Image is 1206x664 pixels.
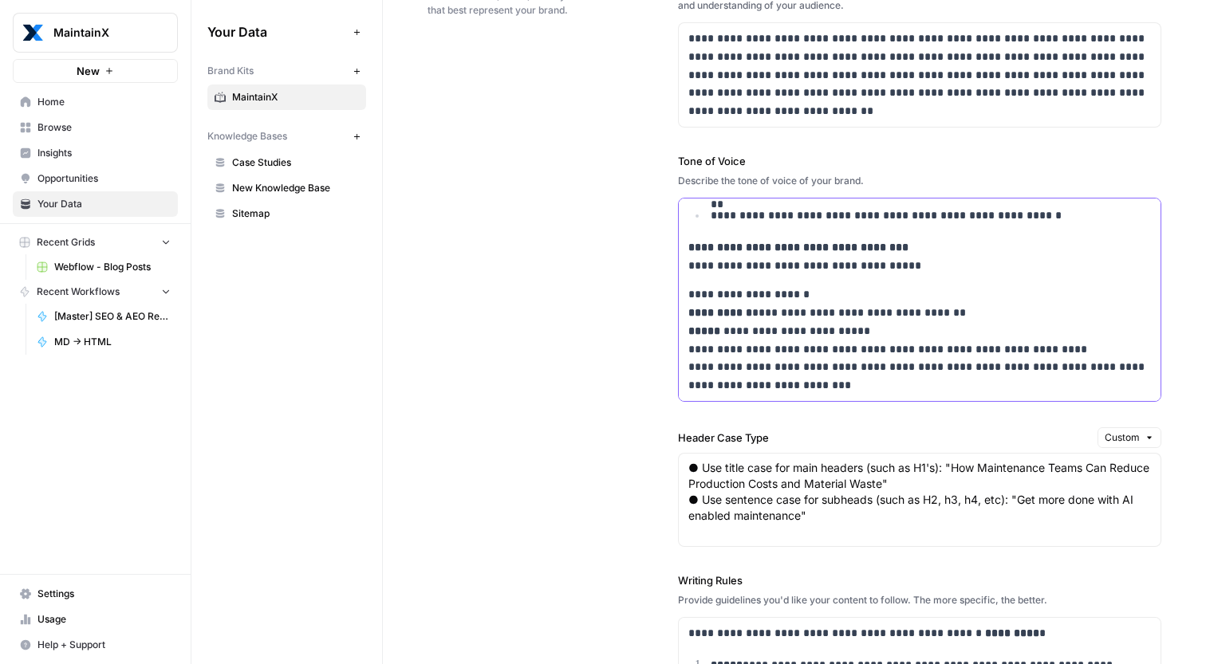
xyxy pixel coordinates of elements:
span: Knowledge Bases [207,129,287,143]
a: Browse [13,115,178,140]
a: New Knowledge Base [207,175,366,201]
a: Webflow - Blog Posts [30,254,178,280]
div: Describe the tone of voice of your brand. [678,174,1161,188]
span: Home [37,95,171,109]
span: Settings [37,587,171,601]
span: Insights [37,146,171,160]
span: MaintainX [53,25,150,41]
label: Tone of Voice [678,153,1161,169]
button: Recent Grids [13,230,178,254]
span: Case Studies [232,155,359,170]
a: Case Studies [207,150,366,175]
span: Brand Kits [207,64,254,78]
button: Custom [1098,427,1161,448]
a: Opportunities [13,166,178,191]
span: Recent Grids [37,235,95,249]
span: New Knowledge Base [232,181,359,195]
img: MaintainX Logo [18,18,47,47]
a: MD -> HTML [30,329,178,355]
span: Recent Workflows [37,285,120,299]
a: Home [13,89,178,115]
span: Custom [1105,430,1140,445]
span: New [77,63,100,79]
a: Usage [13,607,178,632]
a: [Master] SEO & AEO Refresh [30,304,178,329]
span: Sitemap [232,206,359,221]
span: Browse [37,120,171,135]
a: Insights [13,140,178,166]
a: MaintainX [207,84,366,110]
span: Your Data [207,22,347,41]
span: Usage [37,612,171,627]
a: Sitemap [207,201,366,226]
a: Your Data [13,191,178,217]
span: Webflow - Blog Posts [54,260,171,274]
span: [Master] SEO & AEO Refresh [54,309,171,324]
button: Recent Workflows [13,280,178,304]
textarea: ● Use title case for main headers (such as H1's): "How Maintenance Teams Can Reduce Production Co... [688,460,1151,524]
button: Workspace: MaintainX [13,13,178,53]
div: Provide guidelines you'd like your content to follow. The more specific, the better. [678,593,1161,607]
span: Opportunities [37,171,171,186]
span: MaintainX [232,90,359,104]
label: Writing Rules [678,572,1161,588]
span: Help + Support [37,638,171,652]
a: Settings [13,581,178,607]
label: Header Case Type [678,430,1091,446]
button: New [13,59,178,83]
span: Your Data [37,197,171,211]
span: MD -> HTML [54,335,171,349]
button: Help + Support [13,632,178,658]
